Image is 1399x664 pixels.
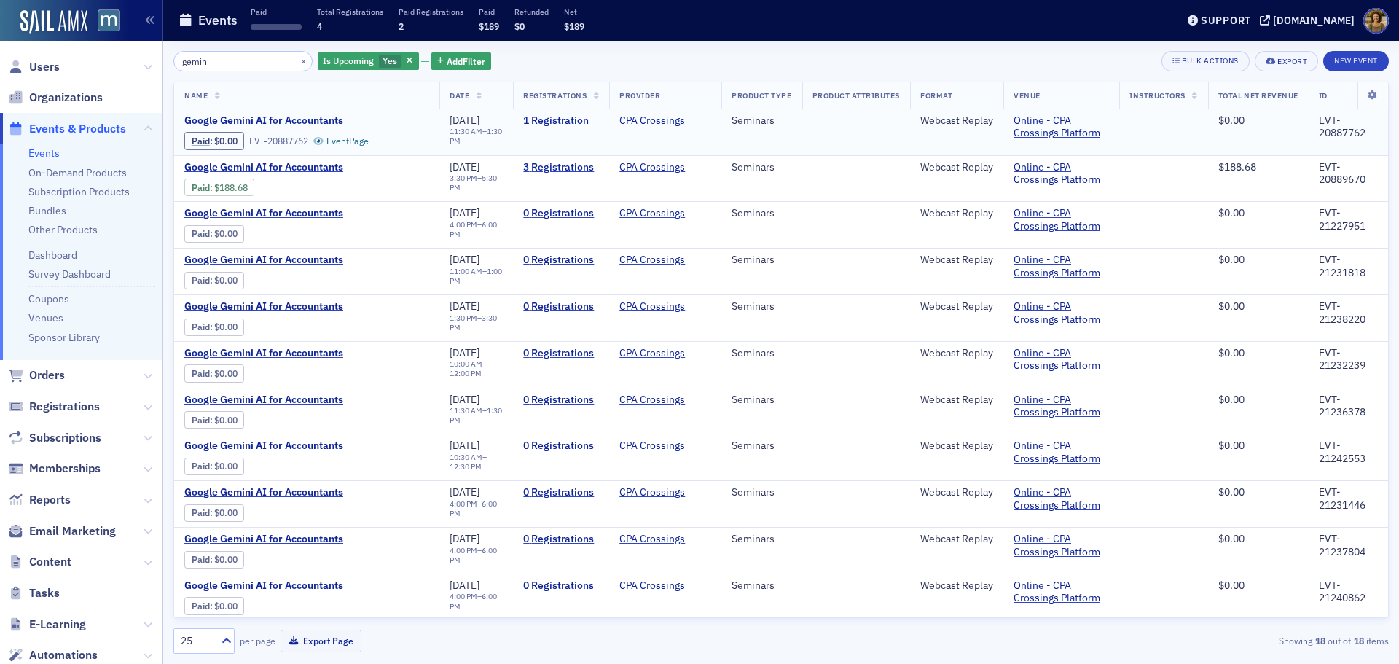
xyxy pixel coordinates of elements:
[192,228,210,239] a: Paid
[920,254,993,267] div: Webcast Replay
[8,492,71,508] a: Reports
[431,52,491,71] button: AddFilter
[184,225,244,243] div: Paid: 0 - $0
[523,533,599,546] a: 0 Registrations
[399,20,404,32] span: 2
[192,368,214,379] span: :
[994,634,1389,647] div: Showing out of items
[619,579,711,593] span: CPA Crossings
[383,55,397,66] span: Yes
[450,266,482,276] time: 11:00 AM
[214,182,248,193] span: $188.68
[249,136,308,147] div: EVT-20887762
[1218,114,1245,127] span: $0.00
[619,161,685,174] a: CPA Crossings
[8,90,103,106] a: Organizations
[564,7,584,17] p: Net
[450,126,482,136] time: 11:30 AM
[28,204,66,217] a: Bundles
[318,52,419,71] div: Yes
[450,219,477,230] time: 4:00 PM
[450,592,503,611] div: –
[732,114,791,128] div: Seminars
[450,220,503,239] div: –
[514,20,525,32] span: $0
[450,532,479,545] span: [DATE]
[29,461,101,477] span: Memberships
[184,161,429,174] a: Google Gemini AI for Accountants
[619,533,685,546] a: CPA Crossings
[1014,114,1109,140] a: Online - CPA Crossings Platform
[450,173,503,192] div: –
[523,486,599,499] a: 0 Registrations
[29,399,100,415] span: Registrations
[192,182,214,193] span: :
[313,136,369,147] a: EventPage
[523,579,599,593] a: 0 Registrations
[281,630,361,652] button: Export Page
[29,585,60,601] span: Tasks
[192,275,210,286] a: Paid
[1323,51,1389,71] button: New Event
[619,347,711,360] span: CPA Crossings
[28,166,127,179] a: On-Demand Products
[192,136,214,147] span: :
[192,601,214,612] span: :
[184,486,429,499] span: Google Gemini AI for Accountants
[1323,53,1389,66] a: New Event
[184,551,244,569] div: Paid: 0 - $0
[450,545,497,565] time: 6:00 PM
[1218,485,1245,499] span: $0.00
[192,554,210,565] a: Paid
[184,179,254,196] div: Paid: 2 - $18868
[619,207,711,220] span: CPA Crossings
[1218,346,1245,359] span: $0.00
[1161,51,1250,71] button: Bulk Actions
[619,486,685,499] a: CPA Crossings
[8,523,116,539] a: Email Marketing
[1319,347,1378,372] div: EVT-21232239
[1255,51,1318,71] button: Export
[920,90,952,101] span: Format
[184,579,429,593] a: Google Gemini AI for Accountants
[192,415,214,426] span: :
[1014,207,1109,233] a: Online - CPA Crossings Platform
[619,207,685,220] a: CPA Crossings
[479,20,499,32] span: $189
[192,601,210,612] a: Paid
[619,347,685,360] a: CPA Crossings
[1319,486,1378,512] div: EVT-21231446
[619,486,711,499] span: CPA Crossings
[450,359,482,369] time: 10:00 AM
[184,114,429,128] a: Google Gemini AI for Accountants
[450,160,479,173] span: [DATE]
[184,132,244,149] div: Paid: 0 - $0
[214,461,238,472] span: $0.00
[450,499,477,509] time: 4:00 PM
[29,617,86,633] span: E-Learning
[619,440,685,453] a: CPA Crossings
[450,368,482,378] time: 12:00 PM
[732,254,791,267] div: Seminars
[619,394,711,407] span: CPA Crossings
[523,161,599,174] a: 3 Registrations
[184,533,429,546] a: Google Gemini AI for Accountants
[28,292,69,305] a: Coupons
[732,394,791,407] div: Seminars
[240,634,275,647] label: per page
[1014,300,1109,326] a: Online - CPA Crossings Platform
[450,173,477,183] time: 3:30 PM
[28,223,98,236] a: Other Products
[619,161,711,174] span: CPA Crossings
[317,20,322,32] span: 4
[192,182,210,193] a: Paid
[450,266,502,286] time: 1:00 PM
[450,219,497,239] time: 6:00 PM
[214,507,238,518] span: $0.00
[184,207,429,220] span: Google Gemini AI for Accountants
[98,9,120,32] img: SailAMX
[1182,57,1239,65] div: Bulk Actions
[87,9,120,34] a: View Homepage
[214,136,238,147] span: $0.00
[450,452,482,462] time: 10:30 AM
